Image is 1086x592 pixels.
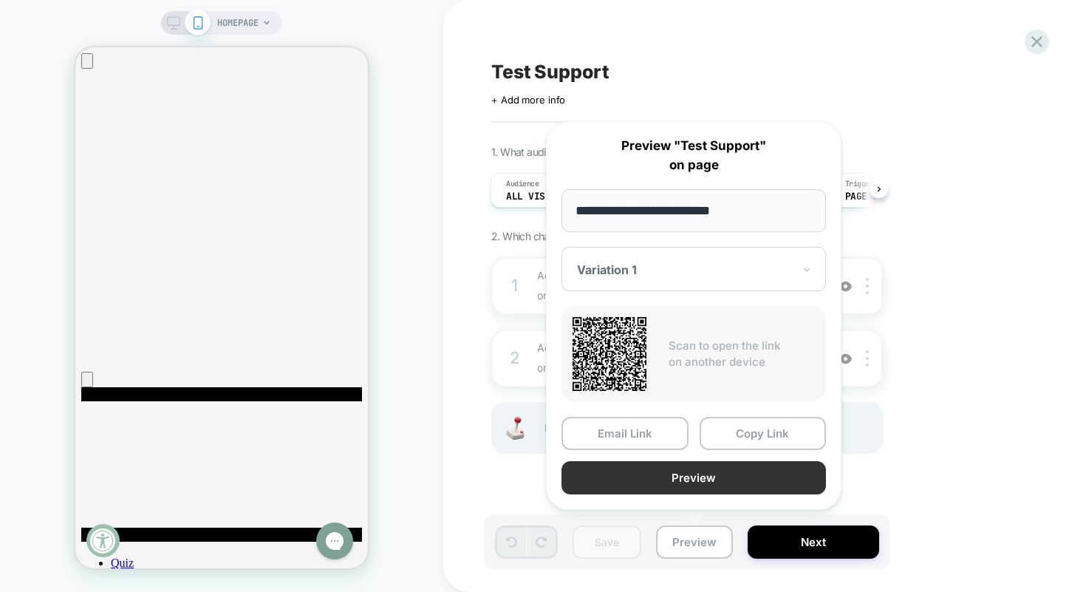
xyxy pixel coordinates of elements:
[11,477,44,510] button: Accessibility Widget, click to open
[700,417,827,450] button: Copy Link
[656,525,733,559] button: Preview
[491,61,609,83] span: Test Support
[491,146,723,158] span: 1. What audience and where will the experience run?
[508,271,522,301] div: 1
[845,191,895,202] span: Page Load
[217,11,259,35] span: HOMEPAGE
[669,338,815,371] p: Scan to open the link on another device
[748,525,879,559] button: Next
[561,137,826,174] p: Preview "Test Support" on page
[561,461,826,494] button: Preview
[866,278,869,294] img: close
[845,179,874,189] span: Trigger
[491,94,565,106] span: + Add more info
[6,340,287,494] svg: Open mobile menu
[573,525,641,559] button: Save
[500,417,530,440] img: Joystick
[506,191,573,202] span: All Visitors
[6,324,18,340] button: Navigate to next announcement
[508,344,522,373] div: 2
[6,33,287,313] div: Announcement
[491,230,684,242] span: 2. Which changes the experience contains?
[561,417,689,450] button: Email Link
[233,470,285,517] iframe: Gorgias live chat messenger
[506,179,539,189] span: Audience
[35,509,58,522] a: Navigate to https://www.apothekary.com/quiz
[6,6,18,21] button: Navigate to previous announcement
[866,350,869,367] img: close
